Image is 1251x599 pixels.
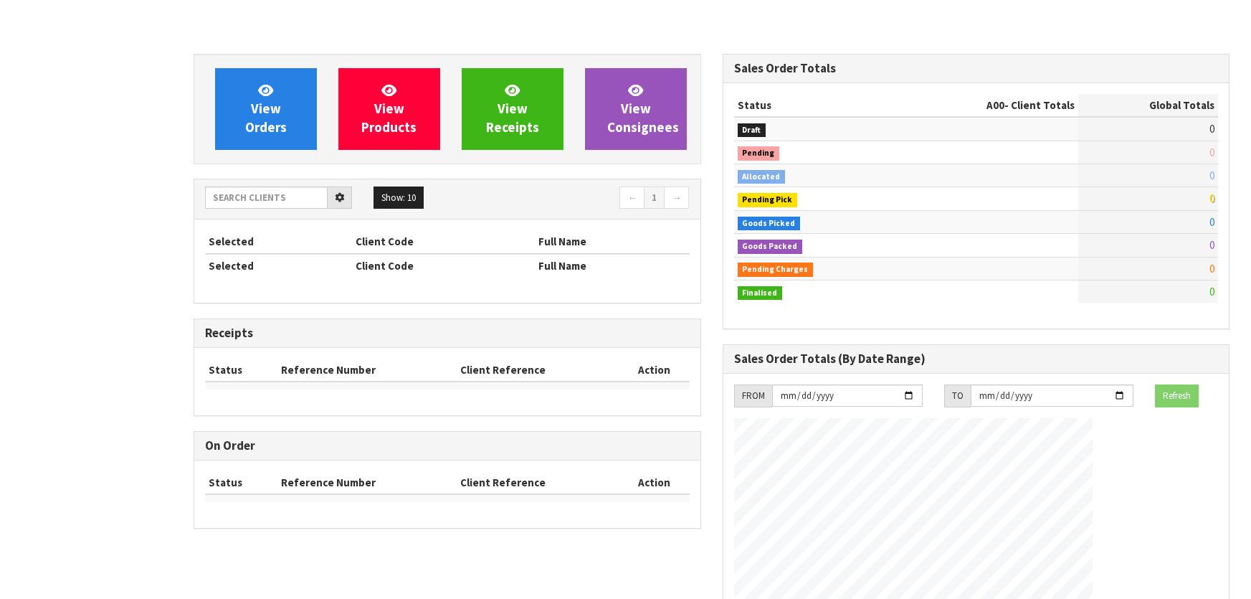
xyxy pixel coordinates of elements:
span: Goods Picked [738,217,801,231]
th: Reference Number [277,359,457,382]
span: 0 [1209,238,1214,252]
span: 0 [1209,215,1214,229]
div: TO [944,385,971,407]
th: Action [619,471,689,494]
span: Pending Charges [738,263,814,277]
span: View Receipts [486,82,539,136]
th: Client Reference [457,471,620,494]
th: Selected [205,254,352,277]
span: A00 [986,98,1004,112]
th: Status [205,359,277,382]
span: Draft [738,123,766,138]
span: View Consignees [607,82,679,136]
a: ← [619,187,644,209]
button: Refresh [1155,385,1199,407]
input: Search clients [205,187,328,209]
span: 0 [1209,122,1214,136]
h3: On Order [205,439,690,453]
a: 1 [644,187,665,209]
span: Finalised [738,286,783,301]
span: 0 [1209,285,1214,298]
th: Status [205,471,277,494]
span: 0 [1209,192,1214,205]
a: → [664,187,689,209]
th: Action [619,359,689,382]
button: Show: 10 [374,187,424,209]
span: Goods Packed [738,240,803,254]
span: 0 [1209,146,1214,159]
th: - Client Totals [894,94,1078,117]
span: 0 [1209,169,1214,182]
a: ViewProducts [338,68,440,150]
nav: Page navigation [458,187,690,212]
span: 0 [1209,262,1214,275]
th: Reference Number [277,471,457,494]
th: Client Reference [457,359,620,382]
a: ViewReceipts [462,68,563,150]
th: Client Code [352,254,535,277]
a: ViewConsignees [585,68,687,150]
span: View Orders [245,82,287,136]
div: FROM [734,385,772,407]
th: Client Code [352,230,535,253]
th: Full Name [535,230,690,253]
th: Full Name [535,254,690,277]
span: Pending Pick [738,193,798,207]
h3: Sales Order Totals (By Date Range) [734,352,1219,366]
span: View Products [361,82,417,136]
th: Selected [205,230,352,253]
a: ViewOrders [215,68,317,150]
h3: Receipts [205,326,690,340]
span: Allocated [738,170,786,184]
th: Status [734,94,894,117]
h3: Sales Order Totals [734,62,1219,75]
th: Global Totals [1078,94,1218,117]
span: Pending [738,146,780,161]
